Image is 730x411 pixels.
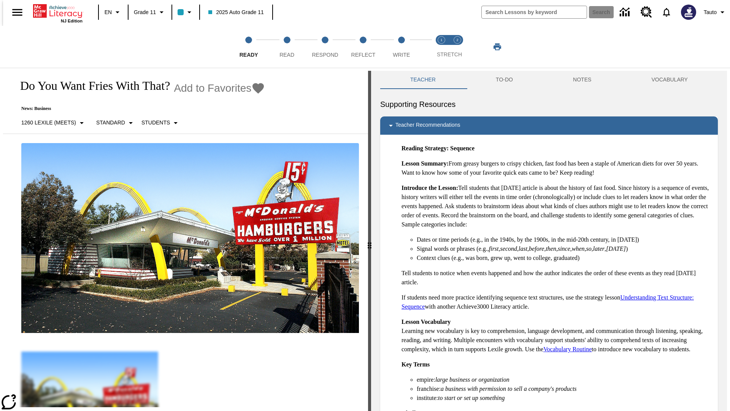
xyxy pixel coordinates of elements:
div: Teacher Recommendations [380,116,718,135]
p: News: Business [12,106,265,112]
em: since [558,245,570,252]
button: Print [485,40,509,54]
li: Dates or time periods (e.g., in the 1940s, by the 1900s, in the mid-20th century, in [DATE]) [417,235,712,244]
em: first [489,245,499,252]
button: Profile/Settings [701,5,730,19]
button: VOCABULARY [621,71,718,89]
strong: Sequence [450,145,474,151]
button: TO-DO [466,71,543,89]
span: Ready [240,52,258,58]
li: franchise: [417,384,712,393]
p: 1260 Lexile (Meets) [21,119,76,127]
em: later [593,245,605,252]
p: Teacher Recommendations [395,121,460,130]
button: Read step 2 of 5 [265,26,309,68]
text: 2 [456,38,458,42]
button: Reflect step 4 of 5 [341,26,385,68]
li: empire: [417,375,712,384]
text: 1 [440,38,442,42]
h1: Do You Want Fries With That? [12,79,170,93]
span: Read [279,52,294,58]
p: Standard [96,119,125,127]
span: 2025 Auto Grade 11 [208,8,263,16]
em: a business with permission to sell a company's products [441,386,577,392]
span: Add to Favorites [174,82,251,94]
button: Select Lexile, 1260 Lexile (Meets) [18,116,89,130]
span: STRETCH [437,51,462,57]
em: [DATE] [606,245,626,252]
a: Data Center [615,2,636,23]
button: Scaffolds, Standard [93,116,138,130]
h6: Supporting Resources [380,98,718,110]
img: One of the first McDonald's stores, with the iconic red sign and golden arches. [21,143,359,333]
button: Grade: Grade 11, Select a grade [131,5,169,19]
button: Write step 5 of 5 [379,26,424,68]
button: Add to Favorites - Do You Want Fries With That? [174,81,265,95]
button: Teacher [380,71,466,89]
li: institute: [417,393,712,403]
button: Respond step 3 of 5 [303,26,347,68]
span: Respond [312,52,338,58]
em: large business or organization [435,376,509,383]
p: If students need more practice identifying sequence text structures, use the strategy lesson with... [401,293,712,311]
p: Students [141,119,170,127]
em: last [519,245,527,252]
strong: Introduce the Lesson: [401,185,458,191]
a: Resource Center, Will open in new tab [636,2,657,22]
strong: Lesson Vocabulary [401,319,451,325]
button: NOTES [543,71,621,89]
em: second [500,245,517,252]
a: Vocabulary Routine [543,346,592,352]
img: Avatar [681,5,696,20]
button: Stretch Respond step 2 of 2 [446,26,468,68]
strong: Lesson Summary: [401,160,449,167]
div: reading [3,71,368,407]
span: Grade 11 [134,8,156,16]
div: activity [371,71,727,411]
em: then [546,245,556,252]
a: Notifications [657,2,676,22]
span: EN [105,8,112,16]
span: NJ Edition [61,19,83,23]
p: Learning new vocabulary is key to comprehension, language development, and communication through ... [401,317,712,354]
em: when [572,245,585,252]
button: Select Student [138,116,183,130]
button: Ready step 1 of 5 [227,26,271,68]
strong: Reading Strategy: [401,145,449,151]
span: Tauto [704,8,717,16]
li: Signal words or phrases (e.g., , , , , , , , , , ) [417,244,712,253]
em: so [586,245,592,252]
span: Reflect [351,52,376,58]
strong: Key Terms [401,361,430,368]
div: Home [33,3,83,23]
a: Understanding Text Structure: Sequence [401,294,694,310]
p: Tell students that [DATE] article is about the history of fast food. Since history is a sequence ... [401,183,712,229]
span: Write [393,52,410,58]
button: Language: EN, Select a language [101,5,125,19]
button: Open side menu [6,1,29,24]
button: Stretch Read step 1 of 2 [430,26,452,68]
div: Press Enter or Spacebar and then press right and left arrow keys to move the slider [368,71,371,411]
input: search field [482,6,587,18]
button: Select a new avatar [676,2,701,22]
p: From greasy burgers to crispy chicken, fast food has been a staple of American diets for over 50 ... [401,159,712,177]
p: Tell students to notice when events happened and how the author indicates the order of these even... [401,269,712,287]
em: before [529,245,544,252]
button: Class color is light blue. Change class color [175,5,197,19]
em: to start or set up something [438,395,505,401]
li: Context clues (e.g., was born, grew up, went to college, graduated) [417,253,712,263]
div: Instructional Panel Tabs [380,71,718,89]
